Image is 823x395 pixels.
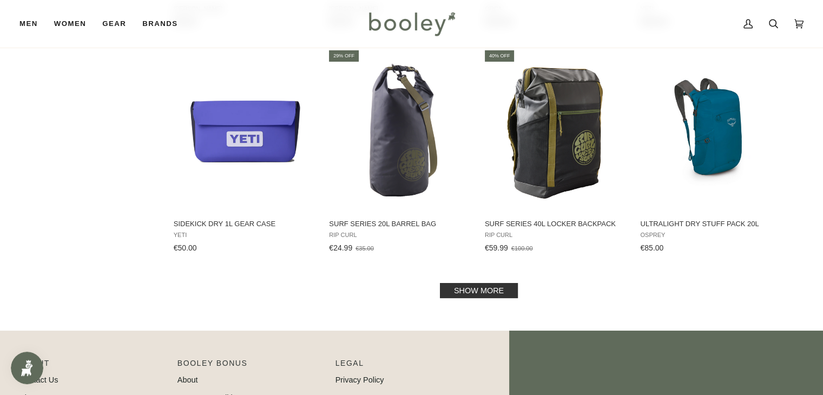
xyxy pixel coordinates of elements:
[54,18,86,29] span: Women
[329,232,469,239] span: Rip Curl
[640,232,780,239] span: Osprey
[172,58,315,202] img: Yeti Sidekick Dry 1L Gear Case Ultramarine Violet - Booley Galway
[485,50,515,62] div: 40% off
[11,352,43,384] iframe: Button to open loyalty program pop-up
[327,49,471,256] a: Surf Series 20L Barrel Bag
[355,245,374,252] span: €35.00
[174,219,314,229] span: Sidekick Dry 1L Gear Case
[335,376,384,384] a: Privacy Policy
[329,50,359,62] div: 29% off
[174,243,197,252] span: €50.00
[485,232,625,239] span: Rip Curl
[19,18,38,29] span: Men
[335,358,483,374] p: Pipeline_Footer Sub
[483,49,627,256] a: Surf Series 40L Locker Backpack
[483,58,627,202] img: Rip Curl Surf Series 40L Locker Backpack Black - Booley Galway
[142,18,177,29] span: Brands
[177,358,325,374] p: Booley Bonus
[638,49,782,256] a: Ultralight Dry Stuff Pack 20L
[177,376,198,384] a: About
[172,49,315,256] a: Sidekick Dry 1L Gear Case
[327,58,471,202] img: Rip Curl Surf Series 20L Barrel Bag Black - Booley Galway
[485,243,508,252] span: €59.99
[329,219,469,229] span: Surf Series 20L Barrel Bag
[640,243,663,252] span: €85.00
[329,243,352,252] span: €24.99
[640,219,780,229] span: Ultralight Dry Stuff Pack 20L
[364,8,459,40] img: Booley
[440,283,518,298] a: Show more
[174,286,785,295] div: Pagination
[19,358,167,374] p: Pipeline_Footer Main
[511,245,533,252] span: €100.00
[485,219,625,229] span: Surf Series 40L Locker Backpack
[638,58,782,202] img: Osprey Ultralight Dry Stuff Pack 20L Waterfront Blue - Booley Galway
[174,232,314,239] span: YETI
[102,18,126,29] span: Gear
